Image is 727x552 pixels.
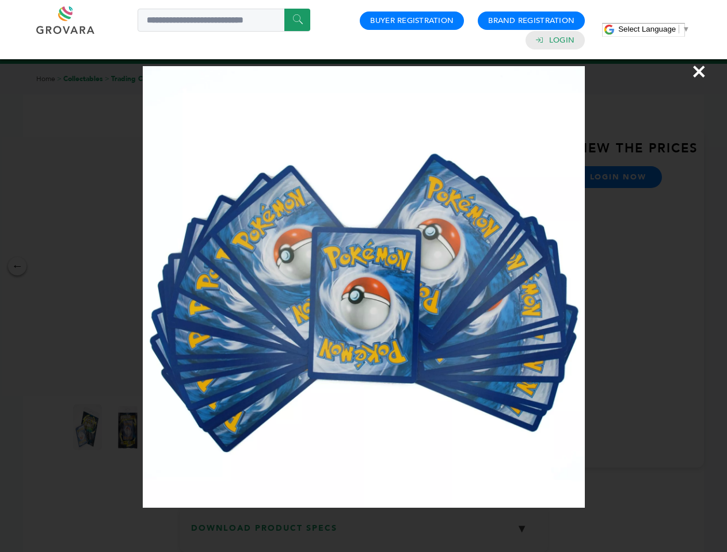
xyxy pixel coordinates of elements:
[549,35,574,45] a: Login
[618,25,676,33] span: Select Language
[143,66,585,508] img: Image Preview
[488,16,574,26] a: Brand Registration
[138,9,310,32] input: Search a product or brand...
[618,25,690,33] a: Select Language​
[682,25,690,33] span: ▼
[370,16,454,26] a: Buyer Registration
[679,25,679,33] span: ​
[691,55,707,87] span: ×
